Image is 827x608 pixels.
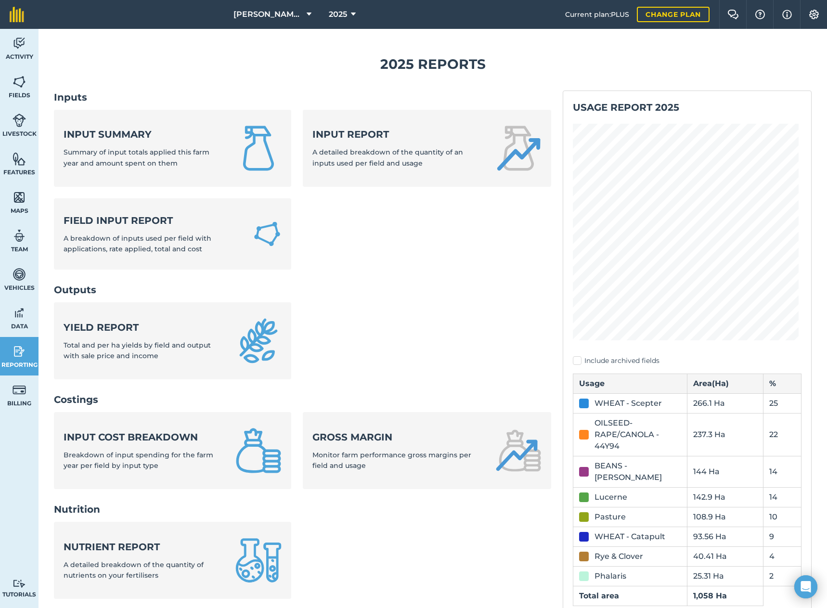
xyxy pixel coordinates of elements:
h1: 2025 Reports [54,53,812,75]
h2: Nutrition [54,503,551,516]
span: A detailed breakdown of the quantity of an inputs used per field and usage [312,148,463,167]
td: 2 [763,566,801,586]
strong: Field Input Report [64,214,241,227]
img: Nutrient report [235,537,282,583]
span: Monitor farm performance gross margins per field and usage [312,451,471,470]
td: 14 [763,487,801,507]
td: 14 [763,456,801,487]
a: Input summarySummary of input totals applied this farm year and amount spent on them [54,110,291,187]
span: A breakdown of inputs used per field with applications, rate applied, total and cost [64,234,211,253]
th: % [763,374,801,393]
td: 237.3 Ha [687,413,763,456]
td: 40.41 Ha [687,546,763,566]
img: fieldmargin Logo [10,7,24,22]
a: Change plan [637,7,710,22]
div: Open Intercom Messenger [794,575,817,598]
strong: Input summary [64,128,224,141]
div: Lucerne [594,492,627,503]
strong: Input cost breakdown [64,430,224,444]
strong: Gross margin [312,430,484,444]
img: svg+xml;base64,PD94bWwgdmVyc2lvbj0iMS4wIiBlbmNvZGluZz0idXRmLTgiPz4KPCEtLSBHZW5lcmF0b3I6IEFkb2JlIE... [13,306,26,320]
img: svg+xml;base64,PHN2ZyB4bWxucz0iaHR0cDovL3d3dy53My5vcmcvMjAwMC9zdmciIHdpZHRoPSIxNyIgaGVpZ2h0PSIxNy... [782,9,792,20]
a: Input cost breakdownBreakdown of input spending for the farm year per field by input type [54,412,291,489]
div: BEANS - [PERSON_NAME] [594,460,681,483]
span: Current plan : PLUS [565,9,629,20]
h2: Outputs [54,283,551,297]
h2: Costings [54,393,551,406]
div: WHEAT - Catapult [594,531,665,543]
strong: Input report [312,128,484,141]
img: svg+xml;base64,PD94bWwgdmVyc2lvbj0iMS4wIiBlbmNvZGluZz0idXRmLTgiPz4KPCEtLSBHZW5lcmF0b3I6IEFkb2JlIE... [13,383,26,397]
td: 144 Ha [687,456,763,487]
td: 22 [763,413,801,456]
strong: Nutrient report [64,540,224,554]
strong: 1,058 Ha [693,591,727,600]
td: 9 [763,527,801,546]
td: 93.56 Ha [687,527,763,546]
img: Yield report [235,318,282,364]
td: 25.31 Ha [687,566,763,586]
div: Rye & Clover [594,551,643,562]
td: 4 [763,546,801,566]
img: svg+xml;base64,PD94bWwgdmVyc2lvbj0iMS4wIiBlbmNvZGluZz0idXRmLTgiPz4KPCEtLSBHZW5lcmF0b3I6IEFkb2JlIE... [13,36,26,51]
td: 10 [763,507,801,527]
img: A cog icon [808,10,820,19]
img: svg+xml;base64,PD94bWwgdmVyc2lvbj0iMS4wIiBlbmNvZGluZz0idXRmLTgiPz4KPCEtLSBHZW5lcmF0b3I6IEFkb2JlIE... [13,344,26,359]
label: Include archived fields [573,356,801,366]
img: Input report [495,125,542,171]
div: Pasture [594,511,626,523]
img: svg+xml;base64,PD94bWwgdmVyc2lvbj0iMS4wIiBlbmNvZGluZz0idXRmLTgiPz4KPCEtLSBHZW5lcmF0b3I6IEFkb2JlIE... [13,267,26,282]
a: Nutrient reportA detailed breakdown of the quantity of nutrients on your fertilisers [54,522,291,599]
img: svg+xml;base64,PHN2ZyB4bWxucz0iaHR0cDovL3d3dy53My5vcmcvMjAwMC9zdmciIHdpZHRoPSI1NiIgaGVpZ2h0PSI2MC... [13,152,26,166]
div: WHEAT - Scepter [594,398,662,409]
div: Phalaris [594,570,626,582]
img: svg+xml;base64,PD94bWwgdmVyc2lvbj0iMS4wIiBlbmNvZGluZz0idXRmLTgiPz4KPCEtLSBHZW5lcmF0b3I6IEFkb2JlIE... [13,113,26,128]
span: Breakdown of input spending for the farm year per field by input type [64,451,213,470]
img: Gross margin [495,427,542,474]
td: 108.9 Ha [687,507,763,527]
span: Summary of input totals applied this farm year and amount spent on them [64,148,209,167]
td: 266.1 Ha [687,393,763,413]
img: Input summary [235,125,282,171]
div: OILSEED-RAPE/CANOLA - 44Y94 [594,417,681,452]
img: svg+xml;base64,PHN2ZyB4bWxucz0iaHR0cDovL3d3dy53My5vcmcvMjAwMC9zdmciIHdpZHRoPSI1NiIgaGVpZ2h0PSI2MC... [13,190,26,205]
a: Field Input ReportA breakdown of inputs used per field with applications, rate applied, total and... [54,198,291,270]
a: Yield reportTotal and per ha yields by field and output with sale price and income [54,302,291,379]
h2: Usage report 2025 [573,101,801,114]
span: A detailed breakdown of the quantity of nutrients on your fertilisers [64,560,204,580]
td: 25 [763,393,801,413]
a: Input reportA detailed breakdown of the quantity of an inputs used per field and usage [303,110,552,187]
img: svg+xml;base64,PHN2ZyB4bWxucz0iaHR0cDovL3d3dy53My5vcmcvMjAwMC9zdmciIHdpZHRoPSI1NiIgaGVpZ2h0PSI2MC... [13,75,26,89]
img: Field Input Report [253,219,281,249]
img: svg+xml;base64,PD94bWwgdmVyc2lvbj0iMS4wIiBlbmNvZGluZz0idXRmLTgiPz4KPCEtLSBHZW5lcmF0b3I6IEFkb2JlIE... [13,579,26,588]
img: Input cost breakdown [235,427,282,474]
span: Total and per ha yields by field and output with sale price and income [64,341,211,360]
span: 2025 [329,9,347,20]
strong: Yield report [64,321,224,334]
th: Area ( Ha ) [687,374,763,393]
th: Usage [573,374,687,393]
h2: Inputs [54,91,551,104]
a: Gross marginMonitor farm performance gross margins per field and usage [303,412,552,489]
strong: Total area [579,591,619,600]
img: Two speech bubbles overlapping with the left bubble in the forefront [727,10,739,19]
td: 142.9 Ha [687,487,763,507]
img: A question mark icon [754,10,766,19]
span: [PERSON_NAME] Farming [233,9,303,20]
img: svg+xml;base64,PD94bWwgdmVyc2lvbj0iMS4wIiBlbmNvZGluZz0idXRmLTgiPz4KPCEtLSBHZW5lcmF0b3I6IEFkb2JlIE... [13,229,26,243]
